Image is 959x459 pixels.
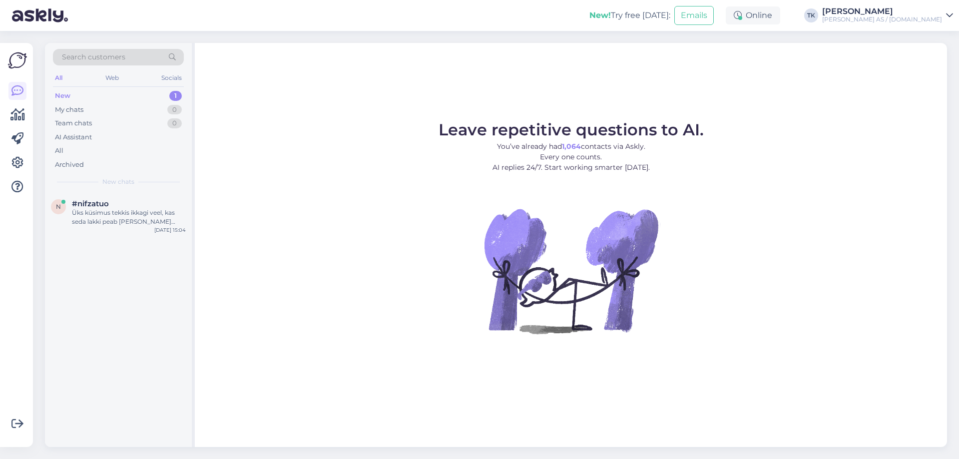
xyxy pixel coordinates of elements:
[169,91,182,101] div: 1
[55,91,70,101] div: New
[589,10,611,20] b: New!
[55,132,92,142] div: AI Assistant
[55,118,92,128] div: Team chats
[674,6,714,25] button: Emails
[53,71,64,84] div: All
[804,8,818,22] div: TK
[55,160,84,170] div: Archived
[159,71,184,84] div: Socials
[8,51,27,70] img: Askly Logo
[55,146,63,156] div: All
[481,181,661,361] img: No Chat active
[167,118,182,128] div: 0
[562,142,581,151] b: 1,064
[56,203,61,210] span: n
[154,226,186,234] div: [DATE] 15:04
[72,199,109,208] span: #nifzatuo
[439,120,704,139] span: Leave repetitive questions to AI.
[55,105,83,115] div: My chats
[62,52,125,62] span: Search customers
[72,208,186,226] div: Üks küsimus tekkis ikkagi veel, kas seda lakki peab [PERSON_NAME] ostma?
[589,9,670,21] div: Try free [DATE]:
[822,7,953,23] a: [PERSON_NAME][PERSON_NAME] AS / [DOMAIN_NAME]
[726,6,780,24] div: Online
[167,105,182,115] div: 0
[103,71,121,84] div: Web
[822,7,942,15] div: [PERSON_NAME]
[439,141,704,173] p: You’ve already had contacts via Askly. Every one counts. AI replies 24/7. Start working smarter [...
[822,15,942,23] div: [PERSON_NAME] AS / [DOMAIN_NAME]
[102,177,134,186] span: New chats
